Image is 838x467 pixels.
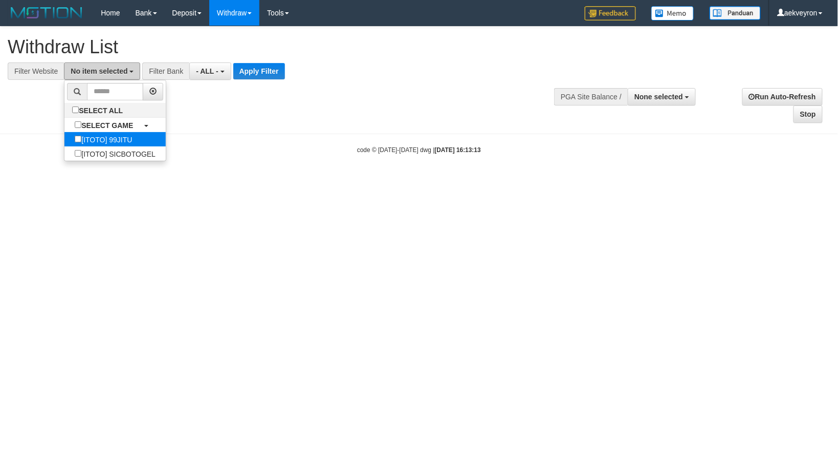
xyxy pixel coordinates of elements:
small: code © [DATE]-[DATE] dwg | [357,146,481,154]
span: No item selected [71,67,127,75]
a: Stop [793,105,823,123]
h1: Withdraw List [8,37,548,57]
a: Run Auto-Refresh [742,88,823,105]
div: PGA Site Balance / [554,88,628,105]
button: None selected [628,88,696,105]
img: Feedback.jpg [585,6,636,20]
img: panduan.png [710,6,761,20]
button: - ALL - [189,62,231,80]
img: Button%20Memo.svg [651,6,694,20]
input: SELECT GAME [75,121,81,128]
button: No item selected [64,62,140,80]
div: Filter Website [8,62,64,80]
input: [ITOTO] 99JITU [75,136,81,142]
b: SELECT GAME [81,121,133,130]
label: [ITOTO] 99JITU [64,132,142,146]
div: Filter Bank [142,62,189,80]
label: SELECT ALL [64,103,133,117]
span: None selected [634,93,683,101]
label: [ITOTO] SICBOTOGEL [64,146,166,161]
span: - ALL - [196,67,218,75]
button: Apply Filter [233,63,285,79]
input: SELECT ALL [72,107,79,113]
strong: [DATE] 16:13:13 [435,146,481,154]
input: [ITOTO] SICBOTOGEL [75,150,81,157]
a: SELECT GAME [64,118,166,132]
img: MOTION_logo.png [8,5,85,20]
